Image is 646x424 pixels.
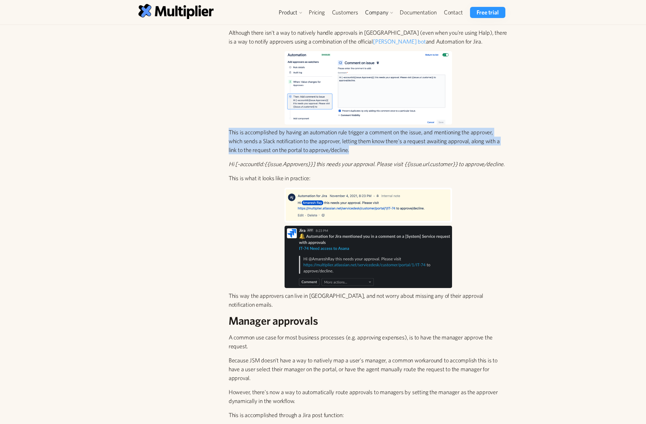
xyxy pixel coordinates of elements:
[396,7,440,18] a: Documentation
[470,7,505,18] a: Free trial
[285,51,452,125] img: Screen Shot 2022-02-09 at 2.18.02 pm.png
[229,128,508,154] p: This is accomplished by having an automation rule trigger a comment on the issue, and mentioning ...
[285,188,452,222] img: Screen Shot 2022-02-10 at 11.27.36 am.png
[229,291,508,309] p: This way the approvers can live in [GEOGRAPHIC_DATA], and not worry about missing any of their ap...
[328,7,362,18] a: Customers
[229,174,508,183] p: This is what it looks like in practice:
[285,226,452,288] img: Screen Shot 2022-02-09 at 2.20.41 pm.png
[229,28,508,46] p: Although there isn't a way to natively handle approvals in [GEOGRAPHIC_DATA] (even when you're us...
[440,7,466,18] a: Contact
[365,9,389,16] div: Company
[229,161,505,167] em: Hi [~accountId:{{issue.Approvers}}] this needs your approval. Please visit {{issue.url.customer}}...
[229,356,508,382] p: Because JSM doesn't have a way to natively map a user's manager, a common workaround to accomplis...
[275,7,305,18] div: Product
[362,7,396,18] div: Company
[229,388,508,405] p: However, there's now a way to automatically route approvals to managers by setting the manager as...
[305,7,328,18] a: Pricing
[373,38,426,45] a: [PERSON_NAME] bot
[229,314,508,328] h2: Manager approvals
[229,411,508,419] p: This is accomplished through a Jira post function:
[229,333,508,351] p: A common use case for most business processes (e.g. approving expenses), is to have the manager a...
[279,9,297,16] div: Product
